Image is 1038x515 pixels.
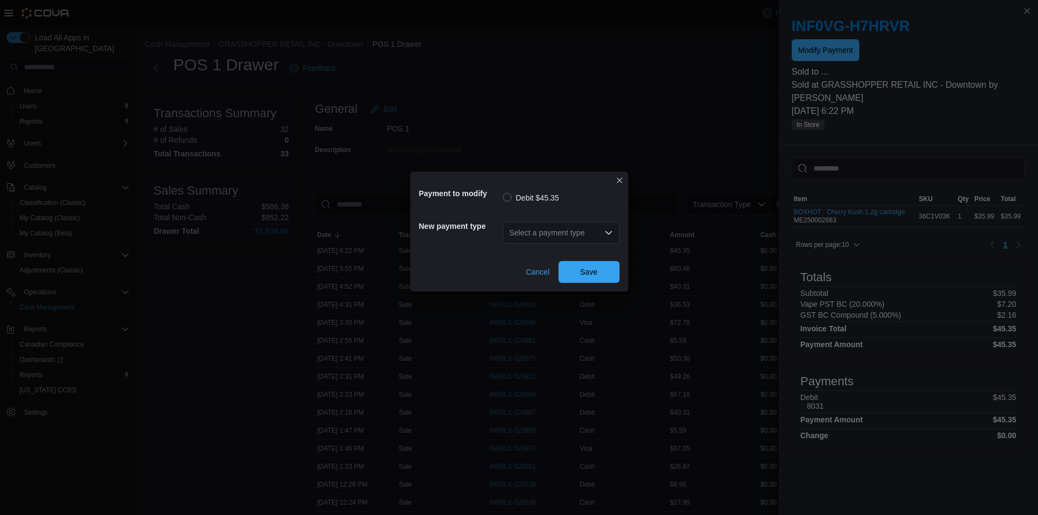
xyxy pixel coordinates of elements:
h5: Payment to modify [419,183,501,204]
h5: New payment type [419,215,501,237]
button: Save [559,261,620,283]
button: Closes this modal window [613,174,626,187]
button: Open list of options [604,228,613,237]
button: Cancel [521,261,554,283]
input: Accessible screen reader label [509,226,511,239]
label: Debit $45.35 [503,191,559,204]
span: Save [580,266,598,277]
span: Cancel [526,266,550,277]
